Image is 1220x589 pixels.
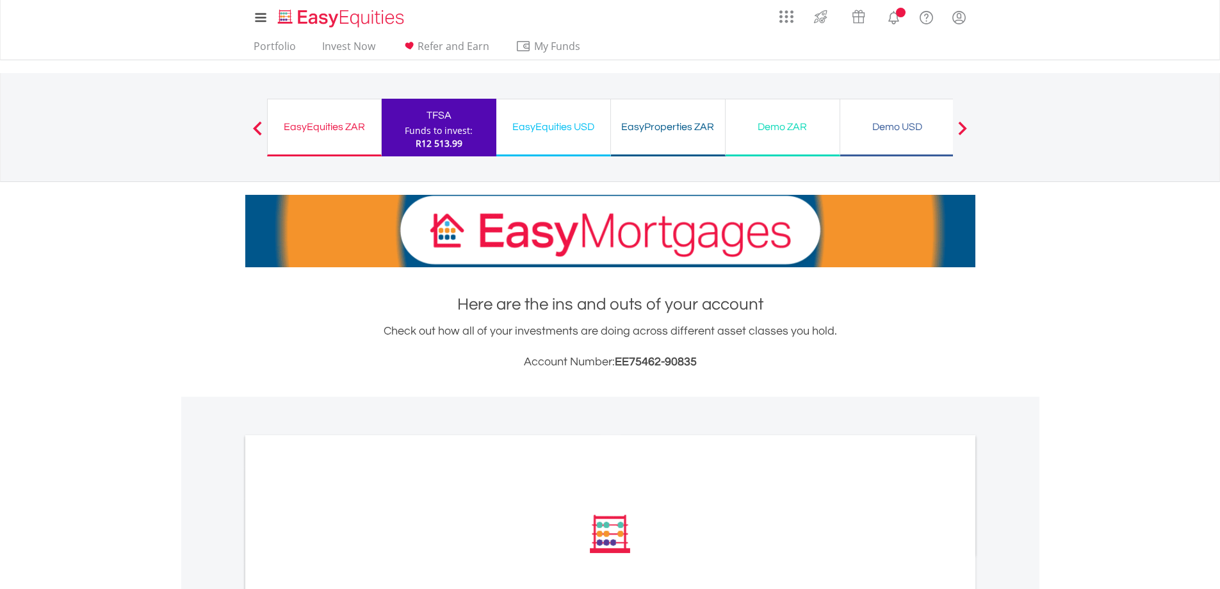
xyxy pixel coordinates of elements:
[615,356,697,368] span: EE75462-90835
[877,3,910,29] a: Notifications
[245,195,975,267] img: EasyMortage Promotion Banner
[245,128,270,140] button: Previous
[504,118,603,136] div: EasyEquities USD
[245,322,975,371] div: Check out how all of your investments are doing across different asset classes you hold.
[516,38,599,54] span: My Funds
[317,40,380,60] a: Invest Now
[733,118,832,136] div: Demo ZAR
[245,293,975,316] h1: Here are the ins and outs of your account
[405,124,473,137] div: Funds to invest:
[275,118,373,136] div: EasyEquities ZAR
[840,3,877,27] a: Vouchers
[910,3,943,29] a: FAQ's and Support
[950,128,975,140] button: Next
[619,118,717,136] div: EasyProperties ZAR
[416,137,462,149] span: R12 513.99
[943,3,975,31] a: My Profile
[273,3,409,29] a: Home page
[779,10,793,24] img: grid-menu-icon.svg
[275,8,409,29] img: EasyEquities_Logo.png
[389,106,489,124] div: TFSA
[810,6,831,27] img: thrive-v2.svg
[771,3,802,24] a: AppsGrid
[418,39,489,53] span: Refer and Earn
[396,40,494,60] a: Refer and Earn
[848,118,947,136] div: Demo USD
[248,40,301,60] a: Portfolio
[848,6,869,27] img: vouchers-v2.svg
[245,353,975,371] h3: Account Number:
